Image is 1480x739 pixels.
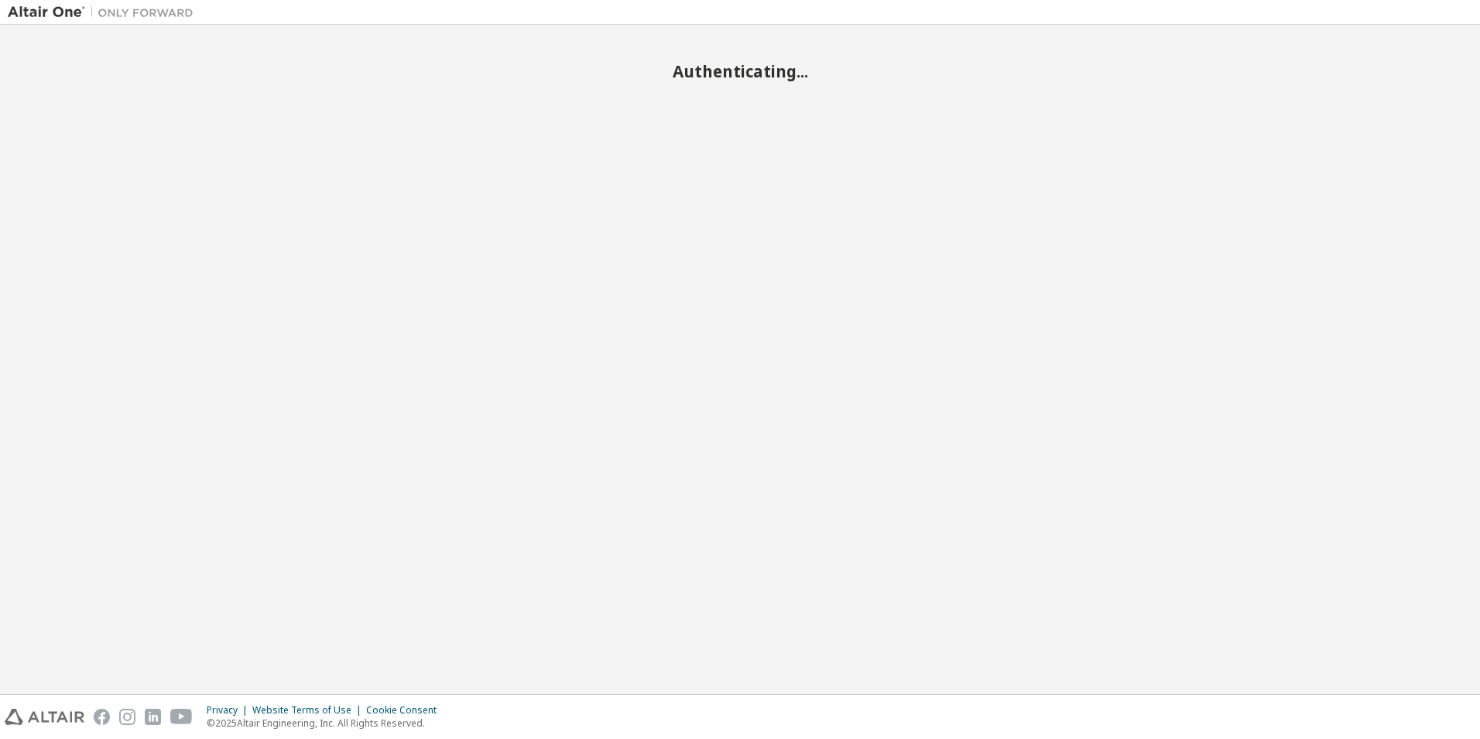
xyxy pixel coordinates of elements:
[207,704,252,717] div: Privacy
[252,704,366,717] div: Website Terms of Use
[119,709,135,725] img: instagram.svg
[5,709,84,725] img: altair_logo.svg
[170,709,193,725] img: youtube.svg
[145,709,161,725] img: linkedin.svg
[8,61,1472,81] h2: Authenticating...
[207,717,446,730] p: © 2025 Altair Engineering, Inc. All Rights Reserved.
[366,704,446,717] div: Cookie Consent
[94,709,110,725] img: facebook.svg
[8,5,201,20] img: Altair One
